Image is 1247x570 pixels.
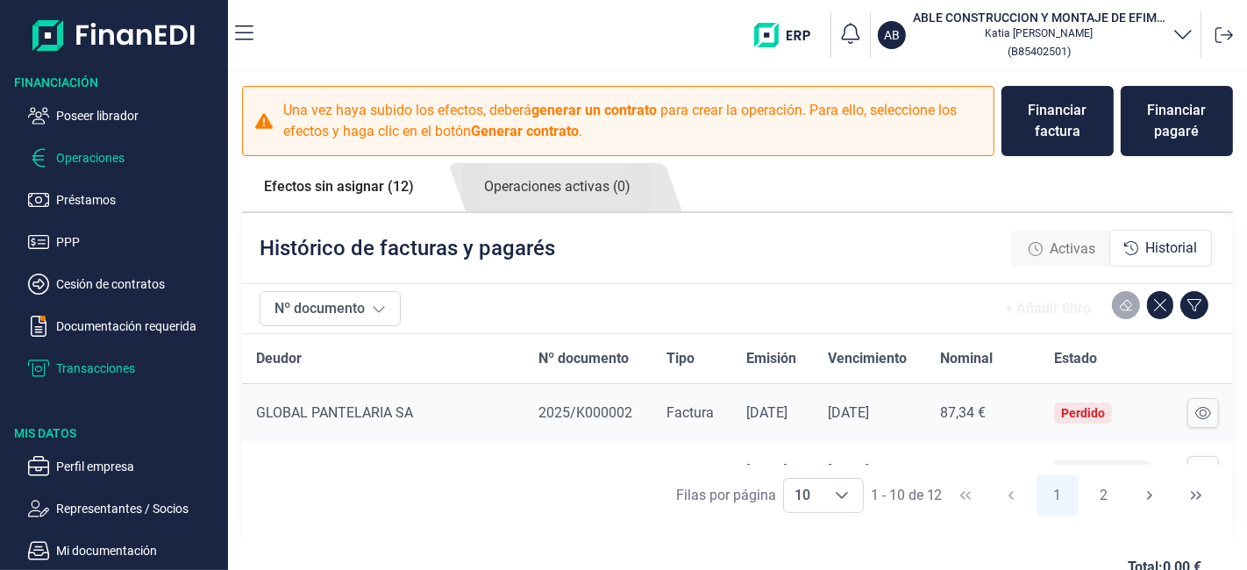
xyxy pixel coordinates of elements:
[56,105,221,126] p: Poseer librador
[676,485,776,506] div: Filas por página
[56,189,221,210] p: Préstamos
[746,348,796,369] span: Emisión
[913,26,1165,40] p: Katia [PERSON_NAME]
[56,274,221,295] p: Cesión de contratos
[871,488,943,502] span: 1 - 10 de 12
[256,348,302,369] span: Deudor
[884,26,900,44] p: AB
[1083,474,1125,517] button: Page 2
[28,540,221,561] button: Mi documentación
[531,102,657,118] b: generar un contrato
[990,474,1032,517] button: Previous Page
[283,100,983,142] p: Una vez haya subido los efectos, deberá para crear la operación. Para ello, seleccione los efecto...
[940,462,1026,480] div: 22.953,46 €
[1001,86,1114,156] button: Financiar factura
[746,404,800,422] div: [DATE]
[28,358,221,379] button: Transacciones
[940,348,993,369] span: Nominal
[821,479,863,512] div: Choose
[538,462,631,479] span: 2025/E000125
[56,498,221,519] p: Representantes / Socios
[28,498,221,519] button: Representantes / Socios
[1050,239,1095,260] span: Activas
[32,14,196,56] img: Logo de aplicación
[784,479,821,512] span: 10
[1061,464,1143,478] div: No financiable
[56,358,221,379] p: Transacciones
[471,123,579,139] b: Generar contrato
[666,348,695,369] span: Tipo
[56,456,221,477] p: Perfil empresa
[28,232,221,253] button: PPP
[1008,45,1071,58] small: Copiar cif
[913,9,1165,26] h3: ABLE CONSTRUCCION Y MONTAJE DE EFIMEROS SL
[260,234,555,262] p: Histórico de facturas y pagarés
[1054,348,1097,369] span: Estado
[56,147,221,168] p: Operaciones
[666,404,714,421] span: Factura
[242,163,436,210] a: Efectos sin asignar (12)
[1175,474,1217,517] button: Last Page
[1129,474,1171,517] button: Next Page
[746,462,800,480] div: [DATE]
[1109,230,1212,267] div: Historial
[256,404,413,421] span: GLOBAL PANTELARIA SA
[828,404,912,422] div: [DATE]
[256,462,497,479] span: SOLVIA SERVICIOS INMOBILIARIOS SA
[56,316,221,337] p: Documentación requerida
[28,316,221,337] button: Documentación requerida
[260,291,401,326] button: Nº documento
[666,462,714,479] span: Factura
[1145,238,1197,259] span: Historial
[28,105,221,126] button: Poseer librador
[56,540,221,561] p: Mi documentación
[1015,232,1109,267] div: Activas
[1135,100,1219,142] div: Financiar pagaré
[828,462,912,480] div: [DATE]
[28,274,221,295] button: Cesión de contratos
[28,147,221,168] button: Operaciones
[1061,406,1105,420] div: Perdido
[944,474,987,517] button: First Page
[828,348,907,369] span: Vencimiento
[878,9,1194,61] button: ABABLE CONSTRUCCION Y MONTAJE DE EFIMEROS SLKatia [PERSON_NAME](B85402501)
[462,163,652,211] a: Operaciones activas (0)
[940,404,1026,422] div: 87,34 €
[1015,100,1100,142] div: Financiar factura
[754,23,823,47] img: erp
[56,232,221,253] p: PPP
[538,404,632,421] span: 2025/K000002
[1121,86,1233,156] button: Financiar pagaré
[1037,474,1079,517] button: Page 1
[28,189,221,210] button: Préstamos
[538,348,629,369] span: Nº documento
[28,456,221,477] button: Perfil empresa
